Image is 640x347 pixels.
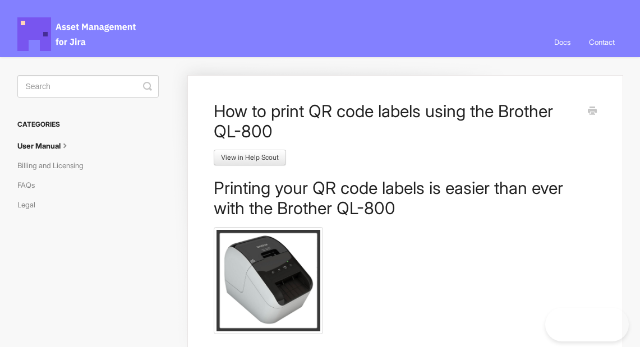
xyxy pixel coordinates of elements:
h1: Printing your QR code labels is easier than ever with the Brother QL-800 [214,178,596,218]
a: Docs [546,27,579,57]
a: Contact [581,27,623,57]
h1: How to print QR code labels using the Brother QL-800 [214,101,579,141]
a: User Manual [17,137,79,155]
h3: Categories [17,114,159,135]
a: Billing and Licensing [17,156,92,174]
input: Search [17,75,159,98]
span: Asset Management for Jira Docs [17,17,137,51]
a: FAQs [17,176,43,194]
img: file-MIdDIhlsd2.jpg [214,227,323,334]
a: Print this Article [588,105,597,118]
a: View in Help Scout [214,150,286,165]
iframe: Toggle Customer Support [545,308,629,341]
a: Legal [17,196,44,214]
